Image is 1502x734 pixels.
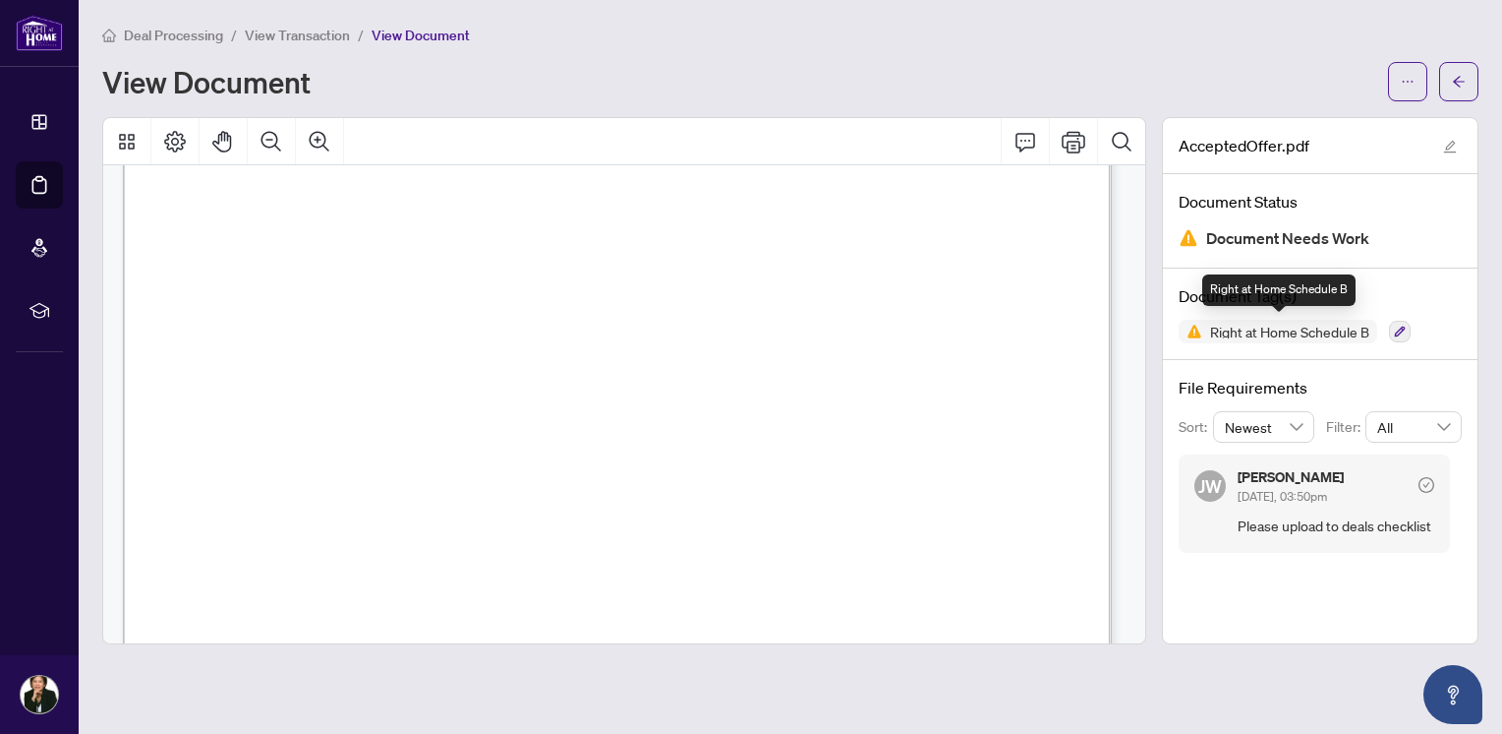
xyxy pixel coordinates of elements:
[1206,225,1369,252] span: Document Needs Work
[124,27,223,44] span: Deal Processing
[231,24,237,46] li: /
[1326,416,1365,438] p: Filter:
[1423,665,1482,724] button: Open asap
[1225,412,1303,442] span: Newest
[1198,472,1222,500] span: JW
[1401,75,1415,89] span: ellipsis
[358,24,364,46] li: /
[1238,470,1344,484] h5: [PERSON_NAME]
[372,27,470,44] span: View Document
[1418,477,1434,493] span: check-circle
[1202,325,1377,338] span: Right at Home Schedule B
[1443,140,1457,153] span: edit
[1179,416,1213,438] p: Sort:
[1238,515,1434,537] span: Please upload to deals checklist
[1179,228,1198,248] img: Document Status
[1377,412,1450,442] span: All
[1179,190,1462,214] h4: Document Status
[102,66,311,97] h1: View Document
[16,15,63,51] img: logo
[1238,489,1327,504] span: [DATE], 03:50pm
[245,27,350,44] span: View Transaction
[1179,376,1462,399] h4: File Requirements
[1179,284,1462,308] h4: Document Tag(s)
[21,676,58,713] img: Profile Icon
[1202,275,1356,306] div: Right at Home Schedule B
[1179,134,1309,157] span: AcceptedOffer.pdf
[1452,75,1466,89] span: arrow-left
[102,29,116,42] span: home
[1179,320,1202,343] img: Status Icon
